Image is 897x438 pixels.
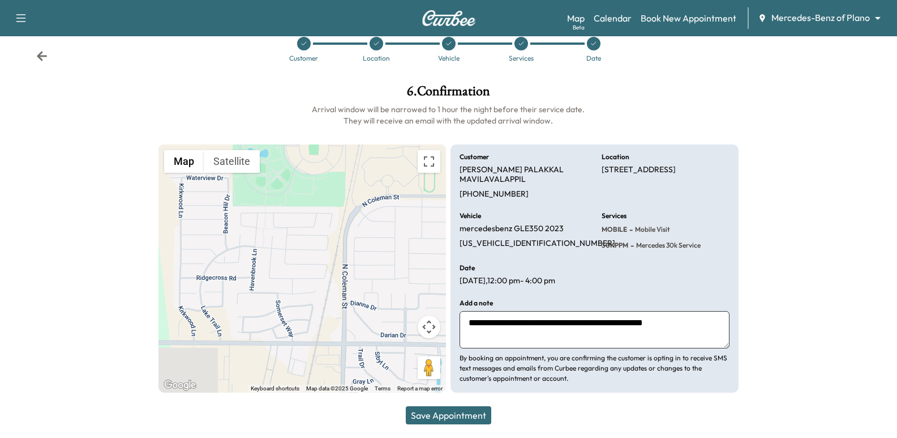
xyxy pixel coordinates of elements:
p: By booking an appointment, you are confirming the customer is opting in to receive SMS text messa... [460,353,729,384]
img: Google [161,378,199,393]
button: Toggle fullscreen view [418,150,440,173]
p: [DATE] , 12:00 pm - 4:00 pm [460,276,555,286]
img: Curbee Logo [422,10,476,26]
span: - [627,224,633,235]
span: Mercedes-Benz of Plano [771,11,870,24]
button: Map camera controls [418,316,440,338]
p: [PERSON_NAME] PALAKKAL MAVILAVALAPPIL [460,165,587,185]
h6: Customer [460,154,489,160]
h6: Date [460,265,475,271]
button: Show satellite imagery [204,150,260,173]
button: Drag Pegman onto the map to open Street View [418,356,440,379]
p: [US_VEHICLE_IDENTIFICATION_NUMBER] [460,239,615,249]
a: Open this area in Google Maps (opens a new window) [161,378,199,393]
span: - [628,240,634,251]
p: mercedesbenz GLE350 2023 [460,224,564,234]
button: Keyboard shortcuts [251,385,299,393]
div: Services [509,55,534,62]
button: Save Appointment [406,406,491,424]
div: Vehicle [438,55,460,62]
h6: Add a note [460,300,493,307]
span: Map data ©2025 Google [306,385,368,392]
h6: Services [602,212,626,219]
p: [PHONE_NUMBER] [460,189,529,199]
h6: Arrival window will be narrowed to 1 hour the night before their service date. They will receive ... [158,104,739,126]
div: Beta [573,23,585,32]
div: Customer [289,55,318,62]
div: Back [36,50,48,62]
p: [STREET_ADDRESS] [602,165,676,175]
span: MOBILE [602,225,627,234]
button: Show street map [164,150,204,173]
a: Calendar [594,11,632,25]
span: 30KPPM [602,241,628,250]
h1: 6 . Confirmation [158,84,739,104]
div: Date [586,55,601,62]
a: Terms (opens in new tab) [375,385,390,392]
span: Mobile Visit [633,225,670,234]
a: Report a map error [397,385,443,392]
h6: Location [602,154,629,160]
a: MapBeta [567,11,585,25]
a: Book New Appointment [641,11,736,25]
h6: Vehicle [460,212,481,219]
div: Location [363,55,390,62]
span: Mercedes 30k Service [634,241,701,250]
